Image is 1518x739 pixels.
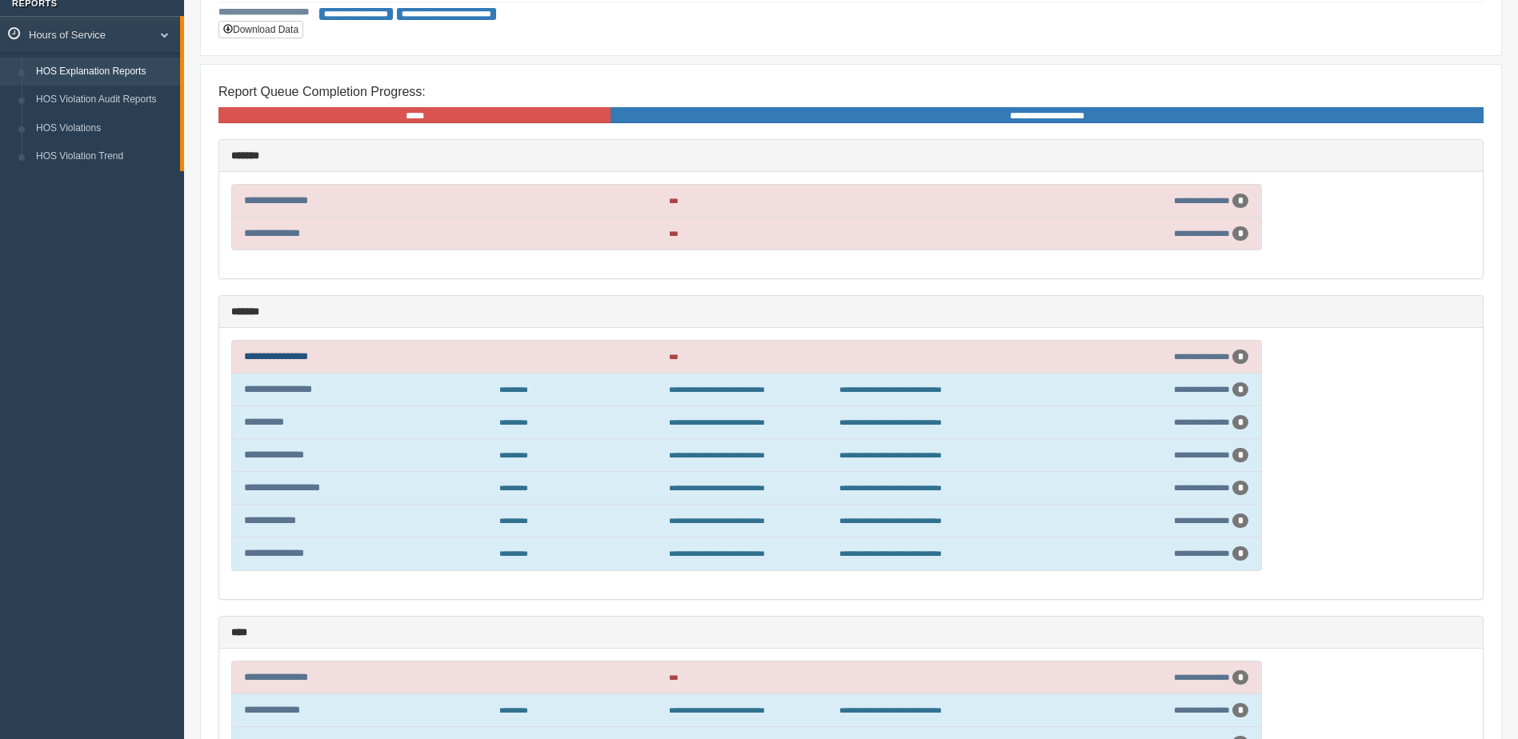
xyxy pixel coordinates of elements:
a: HOS Explanation Reports [29,58,180,86]
a: HOS Violations [29,114,180,143]
h4: Report Queue Completion Progress: [218,85,1484,99]
button: Download Data [218,21,303,38]
a: HOS Violation Trend [29,142,180,171]
a: HOS Violation Audit Reports [29,86,180,114]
